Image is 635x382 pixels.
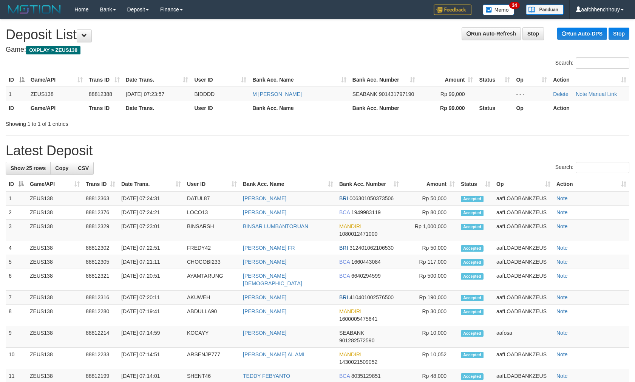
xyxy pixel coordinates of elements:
a: [PERSON_NAME] FR [243,245,295,251]
a: CSV [73,162,94,175]
td: AYAMTARUNG [184,269,240,291]
td: [DATE] 07:14:51 [118,348,184,369]
td: Rp 10,000 [402,326,458,348]
td: aafLOADBANKZEUS [493,220,553,241]
a: Note [556,351,568,357]
a: [PERSON_NAME] [243,259,286,265]
th: Status [476,101,513,115]
th: ID [6,101,28,115]
th: Date Trans. [123,101,192,115]
a: Note [556,373,568,379]
span: Copy 1600005475641 to clipboard [339,316,377,322]
a: [PERSON_NAME] [243,294,286,300]
td: LOCO13 [184,206,240,220]
span: BIDDDD [194,91,215,97]
td: [DATE] 07:20:51 [118,269,184,291]
td: ZEUS138 [28,87,86,101]
span: 34 [509,2,519,9]
th: Game/API [28,101,86,115]
td: ZEUS138 [27,291,83,305]
td: BINSARSH [184,220,240,241]
a: Note [576,91,587,97]
td: aafLOADBANKZEUS [493,241,553,255]
td: 88812376 [83,206,118,220]
a: TEDDY FEBYANTO [243,373,290,379]
img: Button%20Memo.svg [483,5,514,15]
td: aafLOADBANKZEUS [493,291,553,305]
span: SEABANK [339,330,364,336]
div: Showing 1 to 1 of 1 entries [6,117,259,128]
a: Stop [609,28,629,40]
img: Feedback.jpg [434,5,471,15]
td: 5 [6,255,27,269]
span: Accepted [461,309,484,315]
td: [DATE] 07:24:31 [118,191,184,206]
td: Rp 10,052 [402,348,458,369]
span: Accepted [461,245,484,252]
a: Note [556,273,568,279]
td: 10 [6,348,27,369]
td: ZEUS138 [27,255,83,269]
th: Trans ID: activate to sort column ascending [86,73,123,87]
span: Accepted [461,330,484,337]
span: [DATE] 07:23:57 [126,91,164,97]
span: Copy 1430021509052 to clipboard [339,359,377,365]
td: ZEUS138 [27,220,83,241]
span: BRI [339,195,348,201]
img: panduan.png [526,5,564,15]
td: Rp 117,000 [402,255,458,269]
a: [PERSON_NAME][DEMOGRAPHIC_DATA] [243,273,302,286]
td: ZEUS138 [27,269,83,291]
span: Accepted [461,196,484,202]
td: ZEUS138 [27,348,83,369]
span: BCA [339,209,350,215]
td: 88812329 [83,220,118,241]
a: [PERSON_NAME] [243,308,286,314]
td: [DATE] 07:24:21 [118,206,184,220]
td: ZEUS138 [27,191,83,206]
span: Accepted [461,373,484,380]
td: ABDULLA90 [184,305,240,326]
span: Copy 6640294599 to clipboard [351,273,381,279]
th: Trans ID [86,101,123,115]
td: [DATE] 07:14:59 [118,326,184,348]
a: Run Auto-DPS [557,28,607,40]
td: Rp 50,000 [402,241,458,255]
th: Date Trans.: activate to sort column ascending [118,177,184,191]
th: User ID: activate to sort column ascending [191,73,249,87]
td: aafLOADBANKZEUS [493,191,553,206]
td: Rp 50,000 [402,191,458,206]
td: aafLOADBANKZEUS [493,255,553,269]
th: Bank Acc. Name: activate to sort column ascending [249,73,349,87]
th: Status: activate to sort column ascending [458,177,493,191]
span: Copy 1080012471000 to clipboard [339,231,377,237]
td: [DATE] 07:22:51 [118,241,184,255]
th: Action: activate to sort column ascending [550,73,629,87]
td: 6 [6,269,27,291]
td: ZEUS138 [27,241,83,255]
td: aafLOADBANKZEUS [493,305,553,326]
td: 3 [6,220,27,241]
th: Op: activate to sort column ascending [513,73,550,87]
th: Action: activate to sort column ascending [553,177,629,191]
th: ID: activate to sort column descending [6,73,28,87]
input: Search: [576,162,629,173]
span: Accepted [461,210,484,216]
td: ZEUS138 [27,206,83,220]
th: Bank Acc. Number: activate to sort column ascending [336,177,402,191]
input: Search: [576,57,629,69]
td: 2 [6,206,27,220]
a: Stop [522,27,544,40]
a: Note [556,209,568,215]
span: Copy 410401002576500 to clipboard [349,294,394,300]
td: FREDY42 [184,241,240,255]
td: KOCAYY [184,326,240,348]
span: Copy 312401062106530 to clipboard [349,245,394,251]
span: Copy 8035129851 to clipboard [351,373,381,379]
td: CHOCOBI233 [184,255,240,269]
a: Note [556,330,568,336]
td: aafLOADBANKZEUS [493,348,553,369]
span: CSV [78,165,89,171]
span: Copy 1949983119 to clipboard [351,209,381,215]
span: Copy 006301050373506 to clipboard [349,195,394,201]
